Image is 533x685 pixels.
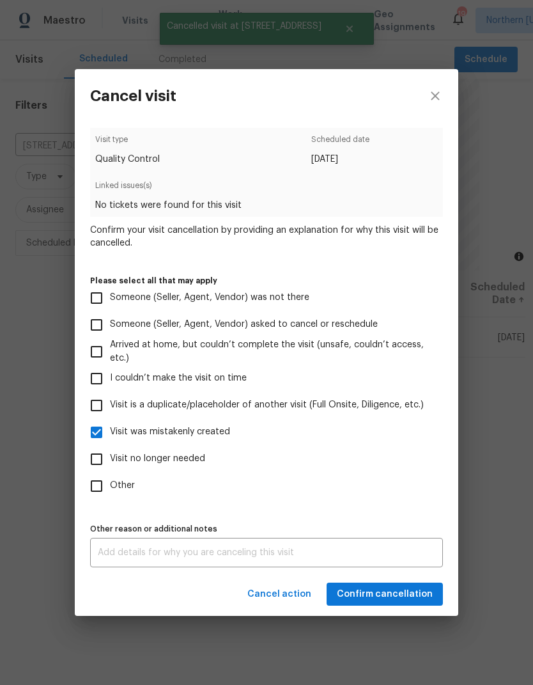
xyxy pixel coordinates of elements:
[311,133,369,153] span: Scheduled date
[412,69,458,123] button: close
[90,525,443,533] label: Other reason or additional notes
[110,372,247,385] span: I couldn’t make the visit on time
[110,338,433,365] span: Arrived at home, but couldn’t complete the visit (unsafe, couldn’t access, etc.)
[110,398,424,412] span: Visit is a duplicate/placeholder of another visit (Full Onsite, Diligence, etc.)
[90,224,443,249] span: Confirm your visit cancellation by providing an explanation for why this visit will be cancelled.
[247,587,311,602] span: Cancel action
[90,277,443,285] label: Please select all that may apply
[110,425,230,439] span: Visit was mistakenly created
[110,318,378,331] span: Someone (Seller, Agent, Vendor) asked to cancel or reschedule
[242,583,316,606] button: Cancel action
[110,291,309,304] span: Someone (Seller, Agent, Vendor) was not there
[95,199,437,212] span: No tickets were found for this visit
[337,587,433,602] span: Confirm cancellation
[311,153,369,166] span: [DATE]
[90,87,176,105] h3: Cancel visit
[327,583,443,606] button: Confirm cancellation
[110,452,205,466] span: Visit no longer needed
[95,179,437,199] span: Linked issues(s)
[110,479,135,492] span: Other
[95,133,160,153] span: Visit type
[95,153,160,166] span: Quality Control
